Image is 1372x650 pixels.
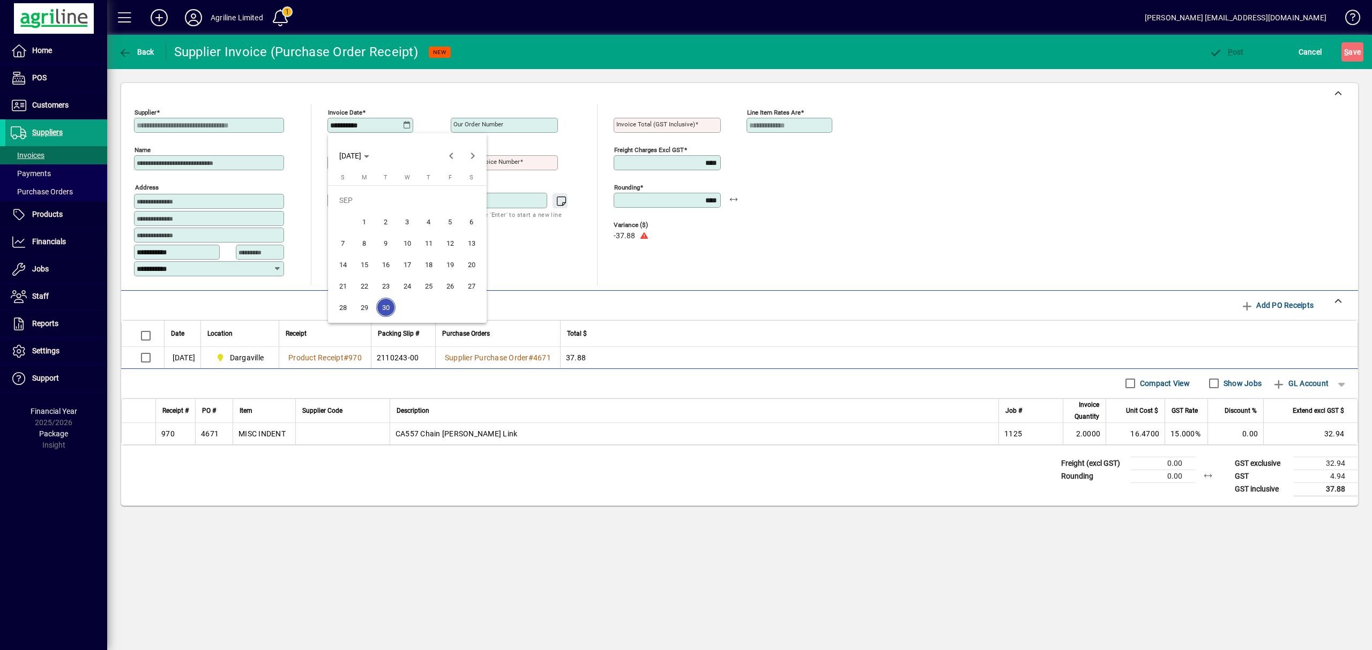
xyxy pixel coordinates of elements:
span: 18 [419,255,438,274]
button: Tue Sep 02 2025 [375,211,397,232]
span: T [427,174,430,181]
button: Sun Sep 14 2025 [332,254,354,275]
span: 10 [398,233,417,253]
button: Wed Sep 10 2025 [397,232,418,254]
span: 21 [333,276,353,296]
button: Mon Sep 29 2025 [354,297,375,318]
span: 22 [355,276,374,296]
span: 29 [355,298,374,317]
span: F [449,174,452,181]
span: 5 [441,212,460,231]
button: Fri Sep 05 2025 [439,211,461,232]
span: [DATE] [339,152,361,160]
span: 19 [441,255,460,274]
button: Mon Sep 15 2025 [354,254,375,275]
span: 23 [376,276,396,296]
button: Fri Sep 19 2025 [439,254,461,275]
button: Sun Sep 28 2025 [332,297,354,318]
button: Thu Sep 25 2025 [418,275,439,297]
td: SEP [332,190,482,211]
button: Wed Sep 24 2025 [397,275,418,297]
button: Previous month [441,145,462,167]
span: S [341,174,345,181]
span: 15 [355,255,374,274]
span: 1 [355,212,374,231]
button: Thu Sep 18 2025 [418,254,439,275]
button: Tue Sep 23 2025 [375,275,397,297]
span: M [362,174,367,181]
span: S [469,174,473,181]
span: 7 [333,233,353,253]
span: 27 [462,276,481,296]
span: 12 [441,233,460,253]
span: 24 [398,276,417,296]
button: Tue Sep 30 2025 [375,297,397,318]
span: W [405,174,410,181]
button: Sun Sep 21 2025 [332,275,354,297]
span: 6 [462,212,481,231]
span: 28 [333,298,353,317]
span: 2 [376,212,396,231]
button: Sun Sep 07 2025 [332,232,354,254]
span: 30 [376,298,396,317]
button: Wed Sep 03 2025 [397,211,418,232]
button: Sat Sep 20 2025 [461,254,482,275]
button: Thu Sep 04 2025 [418,211,439,232]
button: Tue Sep 16 2025 [375,254,397,275]
span: T [384,174,387,181]
button: Sat Sep 13 2025 [461,232,482,254]
button: Tue Sep 09 2025 [375,232,397,254]
span: 26 [441,276,460,296]
span: 16 [376,255,396,274]
span: 8 [355,233,374,253]
span: 14 [333,255,353,274]
button: Choose month and year [335,146,374,165]
button: Fri Sep 26 2025 [439,275,461,297]
span: 20 [462,255,481,274]
button: Thu Sep 11 2025 [418,232,439,254]
span: 4 [419,212,438,231]
button: Next month [462,145,483,167]
span: 9 [376,233,396,253]
span: 25 [419,276,438,296]
button: Fri Sep 12 2025 [439,232,461,254]
button: Mon Sep 22 2025 [354,275,375,297]
span: 17 [398,255,417,274]
button: Sat Sep 27 2025 [461,275,482,297]
span: 13 [462,233,481,253]
span: 3 [398,212,417,231]
span: 11 [419,233,438,253]
button: Wed Sep 17 2025 [397,254,418,275]
button: Mon Sep 01 2025 [354,211,375,232]
button: Sat Sep 06 2025 [461,211,482,232]
button: Mon Sep 08 2025 [354,232,375,254]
